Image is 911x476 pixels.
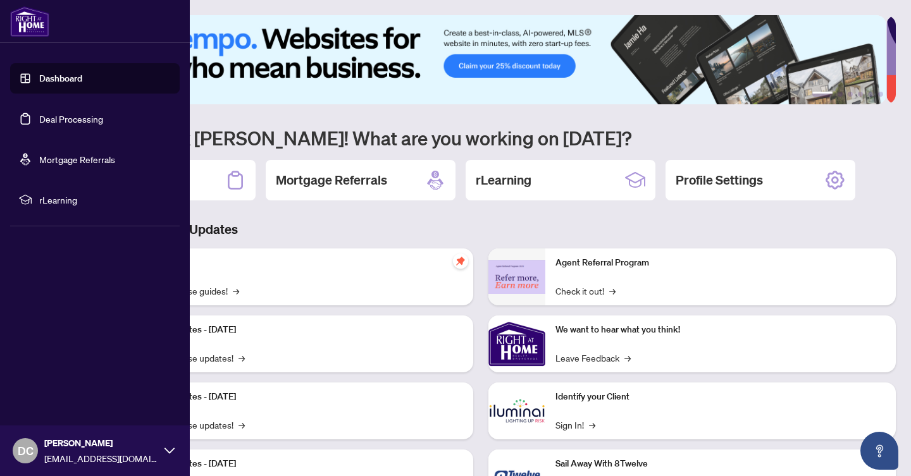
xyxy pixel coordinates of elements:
button: 1 [812,92,833,97]
span: → [233,284,239,298]
button: 6 [878,92,883,97]
p: Platform Updates - [DATE] [133,457,463,471]
button: 3 [848,92,853,97]
span: → [589,418,595,432]
img: Agent Referral Program [488,260,545,295]
a: Dashboard [39,73,82,84]
span: [PERSON_NAME] [44,436,158,450]
a: Sign In!→ [555,418,595,432]
img: logo [10,6,49,37]
span: → [239,418,245,432]
span: [EMAIL_ADDRESS][DOMAIN_NAME] [44,451,158,465]
p: Self-Help [133,256,463,270]
p: We want to hear what you think! [555,323,886,337]
img: We want to hear what you think! [488,315,545,372]
span: → [624,351,631,365]
h2: Mortgage Referrals [276,171,387,189]
span: rLearning [39,193,171,207]
h3: Brokerage & Industry Updates [66,221,896,238]
a: Deal Processing [39,113,103,125]
a: Check it out!→ [555,284,616,298]
img: Identify your Client [488,382,545,439]
span: → [239,351,245,365]
button: 5 [868,92,873,97]
span: pushpin [453,253,468,269]
span: → [609,284,616,298]
img: Slide 0 [66,15,886,104]
p: Platform Updates - [DATE] [133,323,463,337]
p: Sail Away With 8Twelve [555,457,886,471]
button: 2 [838,92,843,97]
h1: Welcome back [PERSON_NAME]! What are you working on [DATE]? [66,126,896,150]
p: Agent Referral Program [555,256,886,270]
p: Identify your Client [555,390,886,404]
a: Leave Feedback→ [555,351,631,365]
button: 4 [858,92,863,97]
span: DC [18,442,34,460]
p: Platform Updates - [DATE] [133,390,463,404]
h2: Profile Settings [676,171,763,189]
button: Open asap [860,432,898,470]
a: Mortgage Referrals [39,154,115,165]
h2: rLearning [476,171,531,189]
